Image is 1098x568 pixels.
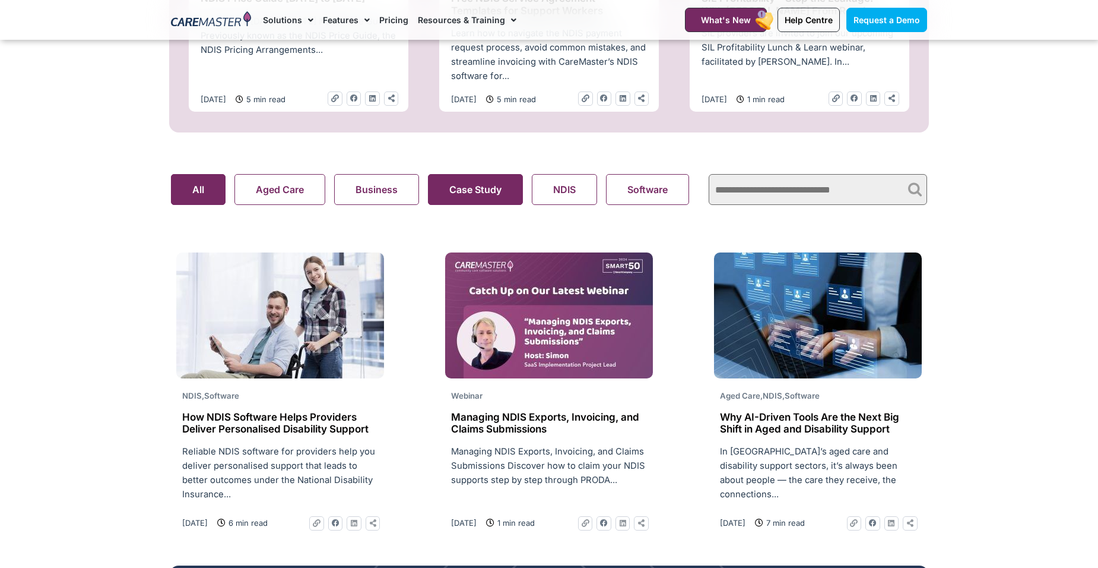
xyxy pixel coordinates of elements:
[720,391,760,400] span: Aged Care
[763,391,782,400] span: NDIS
[494,516,535,529] span: 1 min read
[720,391,820,400] span: , ,
[445,26,653,83] div: Learn how to navigate the NDIS payment request process, avoid common mistakes, and streamline inv...
[182,411,378,436] h2: How NDIS Software Helps Providers Deliver Personalised Disability Support
[451,516,477,529] a: [DATE]
[701,15,751,25] span: What's New
[720,516,745,529] a: [DATE]
[846,8,927,32] a: Request a Demo
[702,26,897,69] p: SIL providers are invited to join our upcoming SIL Profitability Lunch & Learn webinar, facilitat...
[176,253,384,378] img: smiley-man-woman-posing
[720,518,745,528] time: [DATE]
[785,391,820,400] span: Software
[606,174,689,205] button: Software
[171,174,226,205] button: All
[234,174,325,205] button: Aged Care
[243,93,285,106] span: 5 min read
[494,93,536,106] span: 5 min read
[451,518,477,528] time: [DATE]
[685,8,767,32] a: What's New
[720,444,916,501] p: In [GEOGRAPHIC_DATA]’s aged care and disability support sectors, it’s always been about people — ...
[785,15,833,25] span: Help Centre
[201,94,226,104] time: [DATE]
[532,174,597,205] button: NDIS
[853,15,920,25] span: Request a Demo
[744,93,785,106] span: 1 min read
[714,253,922,378] img: ai-roster-blog
[778,8,840,32] a: Help Centre
[182,391,239,400] span: ,
[182,516,208,529] a: [DATE]
[428,174,523,205] button: Case Study
[182,444,378,501] p: Reliable NDIS software for providers help you deliver personalised support that leads to better o...
[334,174,419,205] button: Business
[182,391,202,400] span: NDIS
[204,391,239,400] span: Software
[763,516,805,529] span: 7 min read
[226,516,268,529] span: 6 min read
[451,391,483,400] span: Webinar
[171,11,251,29] img: CareMaster Logo
[451,411,647,436] h2: Managing NDIS Exports, Invoicing, and Claims Submissions
[451,444,647,487] p: Managing NDIS Exports, Invoicing, and Claims Submissions Discover how to claim your NDIS supports...
[182,518,208,528] time: [DATE]
[702,94,727,104] time: [DATE]
[451,94,477,104] time: [DATE]
[720,411,916,436] h2: Why AI-Driven Tools Are the Next Big Shift in Aged and Disability Support
[445,253,653,378] img: Missed Webinar-18Jun2025_Website Thumb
